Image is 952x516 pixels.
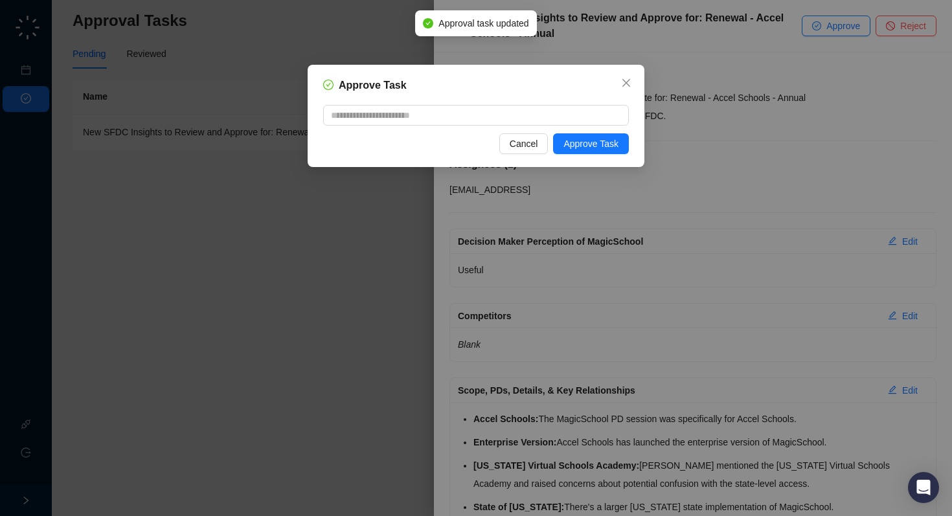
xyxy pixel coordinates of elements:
[621,78,631,88] span: close
[616,73,637,93] button: Close
[510,137,538,151] span: Cancel
[323,80,334,90] span: check-circle
[438,16,528,30] span: Approval task updated
[423,18,433,28] span: check-circle
[563,137,618,151] span: Approve Task
[553,133,629,154] button: Approve Task
[339,78,407,93] h5: Approve Task
[908,472,939,503] div: Open Intercom Messenger
[499,133,549,154] button: Cancel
